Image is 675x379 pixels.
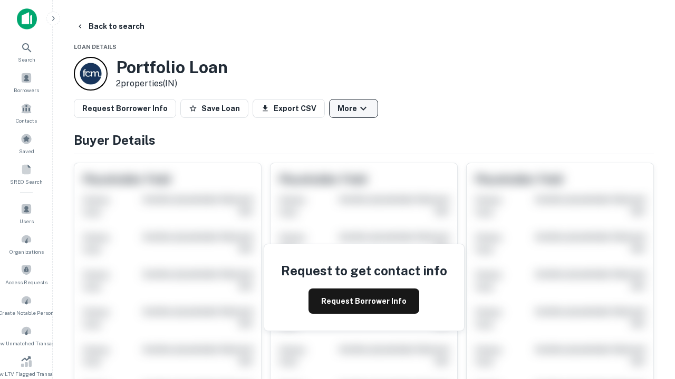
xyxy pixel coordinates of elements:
[16,116,37,125] span: Contacts
[74,131,654,149] h4: Buyer Details
[3,37,50,66] a: Search
[9,247,44,256] span: Organizations
[17,8,37,29] img: capitalize-icon.png
[19,147,34,155] span: Saved
[622,261,675,312] iframe: Chat Widget
[3,98,50,127] a: Contacts
[14,86,39,94] span: Borrowers
[253,99,325,118] button: Export CSV
[74,44,117,50] span: Loan Details
[3,199,50,227] a: Users
[20,217,34,225] span: Users
[116,57,228,77] h3: Portfolio Loan
[329,99,378,118] button: More
[308,288,419,314] button: Request Borrower Info
[281,261,447,280] h4: Request to get contact info
[3,321,50,350] a: Review Unmatched Transactions
[3,291,50,319] a: Create Notable Person
[180,99,248,118] button: Save Loan
[3,68,50,96] a: Borrowers
[72,17,149,36] button: Back to search
[3,129,50,157] a: Saved
[116,77,228,90] p: 2 properties (IN)
[10,177,43,186] span: SREO Search
[3,230,50,258] a: Organizations
[18,55,35,64] span: Search
[74,99,176,118] button: Request Borrower Info
[3,159,50,188] a: SREO Search
[5,278,47,286] span: Access Requests
[3,260,50,288] a: Access Requests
